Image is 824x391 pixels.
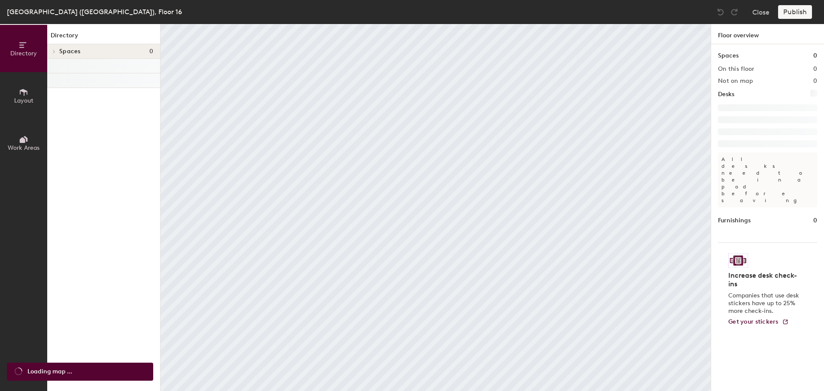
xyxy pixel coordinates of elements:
h1: Directory [47,31,160,44]
p: Companies that use desk stickers have up to 25% more check-ins. [728,292,802,315]
h2: 0 [813,78,817,85]
span: Spaces [59,48,81,55]
span: Loading map ... [27,367,72,376]
span: Work Areas [8,144,39,152]
a: Get your stickers [728,318,789,326]
span: Layout [14,97,33,104]
h1: 0 [813,51,817,61]
h1: Spaces [718,51,739,61]
div: [GEOGRAPHIC_DATA] ([GEOGRAPHIC_DATA]), Floor 16 [7,6,182,17]
h1: Furnishings [718,216,751,225]
canvas: Map [161,24,711,391]
h4: Increase desk check-ins [728,271,802,288]
h2: On this floor [718,66,754,73]
p: All desks need to be in a pod before saving [718,152,817,207]
img: Undo [716,8,725,16]
span: Directory [10,50,37,57]
span: 0 [149,48,153,55]
h1: 0 [813,216,817,225]
img: Sticker logo [728,253,748,268]
button: Close [752,5,769,19]
h2: Not on map [718,78,753,85]
h1: Floor overview [711,24,824,44]
h1: Desks [718,90,734,99]
img: Redo [730,8,739,16]
span: Get your stickers [728,318,779,325]
h2: 0 [813,66,817,73]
